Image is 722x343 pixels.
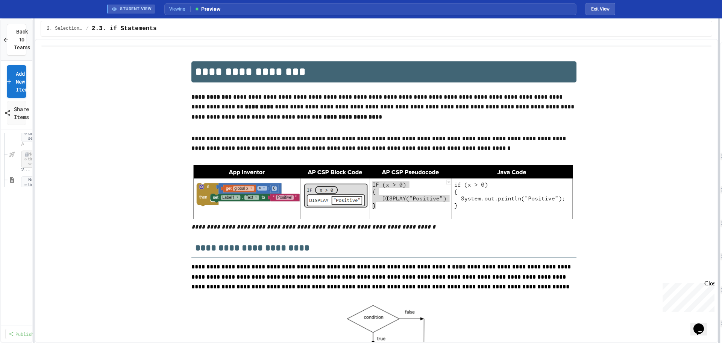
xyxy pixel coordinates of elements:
[585,3,615,15] button: Exit student view
[660,280,714,312] iframe: chat widget
[3,3,52,48] div: Chat with us now!Close
[120,6,152,12] span: STUDENT VIEW
[169,6,191,12] span: Viewing
[690,313,714,335] iframe: chat widget
[194,5,220,13] span: Preview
